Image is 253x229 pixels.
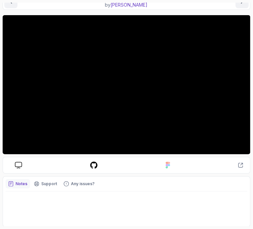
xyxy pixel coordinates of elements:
p: Notes [16,181,27,186]
button: Support button [31,179,60,188]
a: course repo [84,161,103,169]
iframe: 8 - Blog post exercise [3,15,250,154]
p: by [105,2,148,8]
span: [PERSON_NAME] [111,2,147,8]
button: Feedback button [61,179,97,188]
a: course slides [10,162,27,169]
p: Support [41,181,57,186]
button: notes button [6,179,30,188]
p: Any issues? [71,181,95,186]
